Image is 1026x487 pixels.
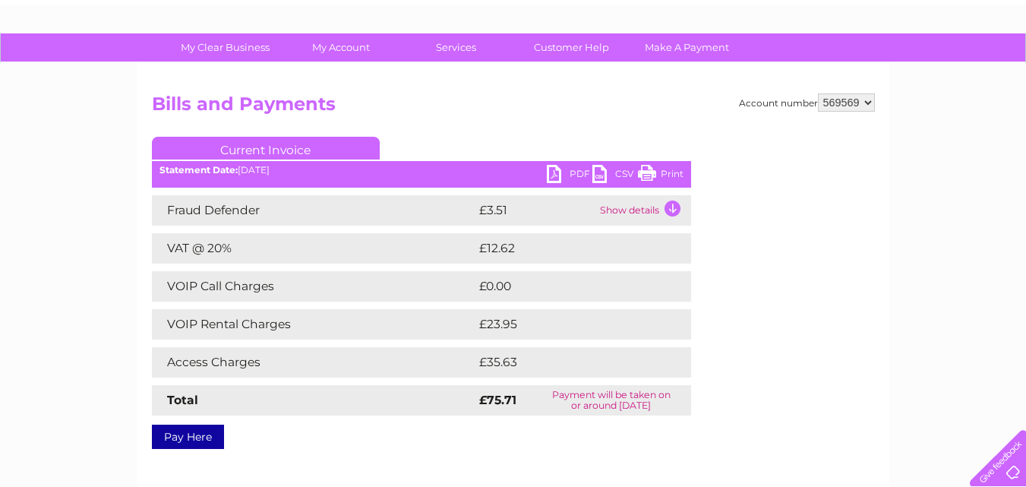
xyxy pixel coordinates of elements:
td: £35.63 [475,347,660,378]
td: Access Charges [152,347,475,378]
td: Fraud Defender [152,195,475,226]
a: Blog [894,65,916,76]
a: CSV [592,165,638,187]
td: £0.00 [475,271,656,302]
strong: £75.71 [479,393,516,407]
td: £23.95 [475,309,660,340]
td: £3.51 [475,195,596,226]
td: VOIP Rental Charges [152,309,475,340]
td: VAT @ 20% [152,233,475,264]
div: [DATE] [152,165,691,176]
a: My Account [278,33,403,62]
strong: Total [167,393,198,407]
td: Show details [596,195,691,226]
a: Customer Help [509,33,634,62]
div: Account number [739,93,875,112]
img: logo.png [36,40,113,86]
a: Energy [797,65,830,76]
a: Pay Here [152,425,224,449]
a: Water [759,65,788,76]
div: Clear Business is a trading name of Verastar Limited (registered in [GEOGRAPHIC_DATA] No. 3667643... [155,8,873,74]
td: VOIP Call Charges [152,271,475,302]
a: 0333 014 3131 [740,8,844,27]
b: Statement Date: [159,164,238,176]
a: Current Invoice [152,137,380,160]
td: £12.62 [475,233,659,264]
h2: Bills and Payments [152,93,875,122]
a: My Clear Business [163,33,288,62]
a: Log out [976,65,1012,76]
a: Telecoms [839,65,885,76]
a: Print [638,165,683,187]
a: PDF [547,165,592,187]
a: Contact [925,65,962,76]
td: Payment will be taken on or around [DATE] [532,385,691,416]
a: Make A Payment [624,33,750,62]
a: Services [393,33,519,62]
